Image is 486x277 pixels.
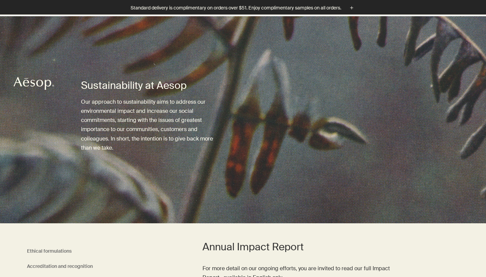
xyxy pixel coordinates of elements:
[27,262,93,271] a: Accreditation and recognition
[131,4,341,11] p: Standard delivery is complimentary on orders over $51. Enjoy complimentary samples on all orders.
[13,77,54,90] svg: Aesop
[202,240,405,254] h2: Annual Impact Report
[81,97,216,152] p: Our approach to sustainability aims to address our environmental impact and increase our social c...
[12,75,56,94] a: Aesop
[27,247,72,255] a: Ethical formulations
[131,4,355,12] button: Standard delivery is complimentary on orders over $51. Enjoy complimentary samples on all orders.
[81,79,216,92] h1: Sustainability at Aesop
